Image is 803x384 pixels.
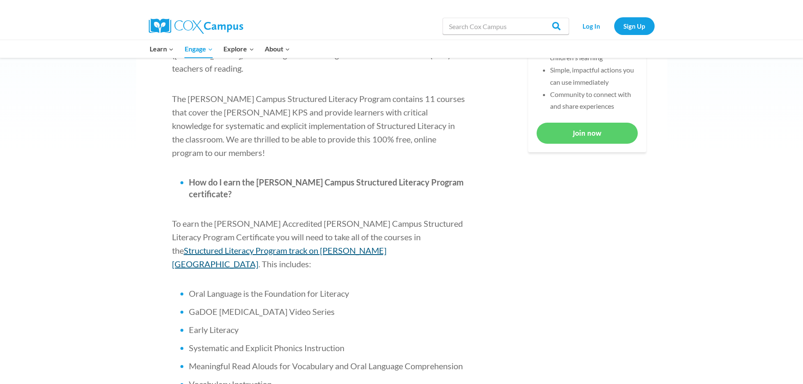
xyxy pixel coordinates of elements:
[573,17,655,35] nav: Secondary Navigation
[218,40,260,58] button: Child menu of Explore
[145,40,295,58] nav: Primary Navigation
[149,19,243,34] img: Cox Campus
[189,343,344,353] span: Systematic and Explicit Phonics Instruction
[537,123,638,143] a: Join now
[189,361,463,371] span: Meaningful Read Alouds for Vocabulary and Oral Language Comprehension
[189,306,335,317] span: GaDOE [MEDICAL_DATA] Video Series
[145,40,180,58] button: Child menu of Learn
[259,40,295,58] button: Child menu of About
[172,94,465,158] span: The [PERSON_NAME] Campus Structured Literacy Program contains 11 courses that cover the [PERSON_N...
[189,177,464,199] span: How do I earn the [PERSON_NAME] Campus Structured Literacy Program certificate?
[614,17,655,35] a: Sign Up
[189,325,239,335] span: Early Literacy
[172,245,387,269] a: Structured Literacy Program track on [PERSON_NAME][GEOGRAPHIC_DATA]
[258,259,311,269] span: . This includes:
[550,64,638,89] li: Simple, impactful actions you can use immediately
[179,40,218,58] button: Child menu of Engage
[443,18,569,35] input: Search Cox Campus
[573,17,610,35] a: Log In
[550,89,638,113] li: Community to connect with and share experiences
[189,288,349,298] span: Oral Language is the Foundation for Literacy
[172,218,463,255] span: To earn the [PERSON_NAME] Accredited [PERSON_NAME] Campus Structured Literacy Program Certificate...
